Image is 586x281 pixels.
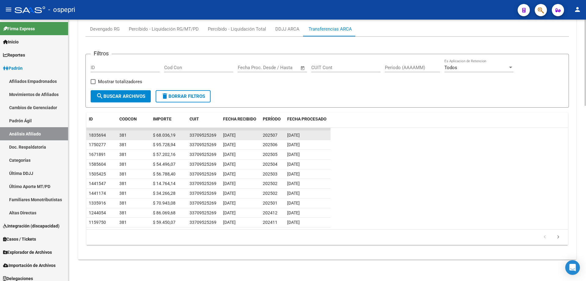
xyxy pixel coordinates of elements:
[3,262,56,269] span: Importación de Archivos
[190,171,216,178] div: 33709525269
[98,78,142,85] span: Mostrar totalizadores
[153,162,175,167] span: $ 54.496,07
[89,210,106,215] span: 1244054
[161,92,168,100] mat-icon: delete
[153,142,175,147] span: $ 95.728,94
[287,191,300,196] span: [DATE]
[190,161,216,168] div: 33709525269
[89,142,106,147] span: 1750277
[223,116,256,121] span: FECHA RECIBIDO
[223,201,236,205] span: [DATE]
[287,152,300,157] span: [DATE]
[153,152,175,157] span: $ 57.202,16
[190,151,216,158] div: 33709525269
[299,65,306,72] button: Open calendar
[119,152,127,157] span: 381
[119,201,127,205] span: 381
[117,113,138,133] datatable-header-cell: CODCON
[539,234,551,241] a: go to previous page
[263,142,277,147] span: 202506
[3,65,23,72] span: Padrón
[153,133,175,138] span: $ 68.036,19
[285,113,331,133] datatable-header-cell: FECHA PROCESADO
[208,26,266,32] div: Percibido - Liquidación Total
[287,142,300,147] span: [DATE]
[89,191,106,196] span: 1441174
[309,26,352,32] div: Transferencias ARCA
[260,113,285,133] datatable-header-cell: PERÍODO
[5,6,12,13] mat-icon: menu
[287,162,300,167] span: [DATE]
[119,172,127,176] span: 381
[48,3,75,17] span: - ospepri
[263,210,277,215] span: 202412
[119,133,127,138] span: 381
[574,6,581,13] mat-icon: person
[89,201,106,205] span: 1335916
[287,116,327,121] span: FECHA PROCESADO
[153,181,175,186] span: $ 14.764,14
[161,94,205,99] span: Borrar Filtros
[3,52,25,58] span: Reportes
[263,133,277,138] span: 202507
[287,181,300,186] span: [DATE]
[263,172,277,176] span: 202503
[263,162,277,167] span: 202504
[129,26,199,32] div: Percibido - Liquidación RG/MT/PD
[223,172,236,176] span: [DATE]
[190,209,216,216] div: 33709525269
[223,191,236,196] span: [DATE]
[91,90,151,102] button: Buscar Archivos
[89,172,106,176] span: 1505425
[190,200,216,207] div: 33709525269
[3,39,19,45] span: Inicio
[89,152,106,157] span: 1671891
[190,219,216,226] div: 33709525269
[89,133,106,138] span: 1835694
[263,201,277,205] span: 202501
[119,191,127,196] span: 381
[223,133,236,138] span: [DATE]
[150,113,187,133] datatable-header-cell: IMPORTE
[3,25,35,32] span: Firma Express
[223,152,236,157] span: [DATE]
[223,210,236,215] span: [DATE]
[287,210,300,215] span: [DATE]
[90,26,120,32] div: Devengado RG
[263,191,277,196] span: 202502
[153,191,175,196] span: $ 34.266,28
[287,133,300,138] span: [DATE]
[552,234,564,241] a: go to next page
[96,92,103,100] mat-icon: search
[287,201,300,205] span: [DATE]
[3,223,60,229] span: Integración (discapacidad)
[153,172,175,176] span: $ 56.788,40
[223,181,236,186] span: [DATE]
[238,65,262,70] input: Fecha inicio
[89,220,106,225] span: 1159750
[156,90,211,102] button: Borrar Filtros
[190,180,216,187] div: 33709525269
[190,116,199,121] span: CUIT
[263,116,281,121] span: PERÍODO
[89,181,106,186] span: 1441547
[3,249,52,256] span: Explorador de Archivos
[153,220,175,225] span: $ 59.450,07
[223,220,236,225] span: [DATE]
[223,142,236,147] span: [DATE]
[3,236,36,242] span: Casos / Tickets
[91,49,112,58] h3: Filtros
[263,152,277,157] span: 202505
[268,65,298,70] input: Fecha fin
[190,141,216,148] div: 33709525269
[119,162,127,167] span: 381
[275,26,299,32] div: DDJJ ARCA
[444,65,457,70] span: Todos
[96,94,145,99] span: Buscar Archivos
[287,220,300,225] span: [DATE]
[119,210,127,215] span: 381
[153,116,172,121] span: IMPORTE
[119,142,127,147] span: 381
[89,116,93,121] span: ID
[153,210,175,215] span: $ 86.069,68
